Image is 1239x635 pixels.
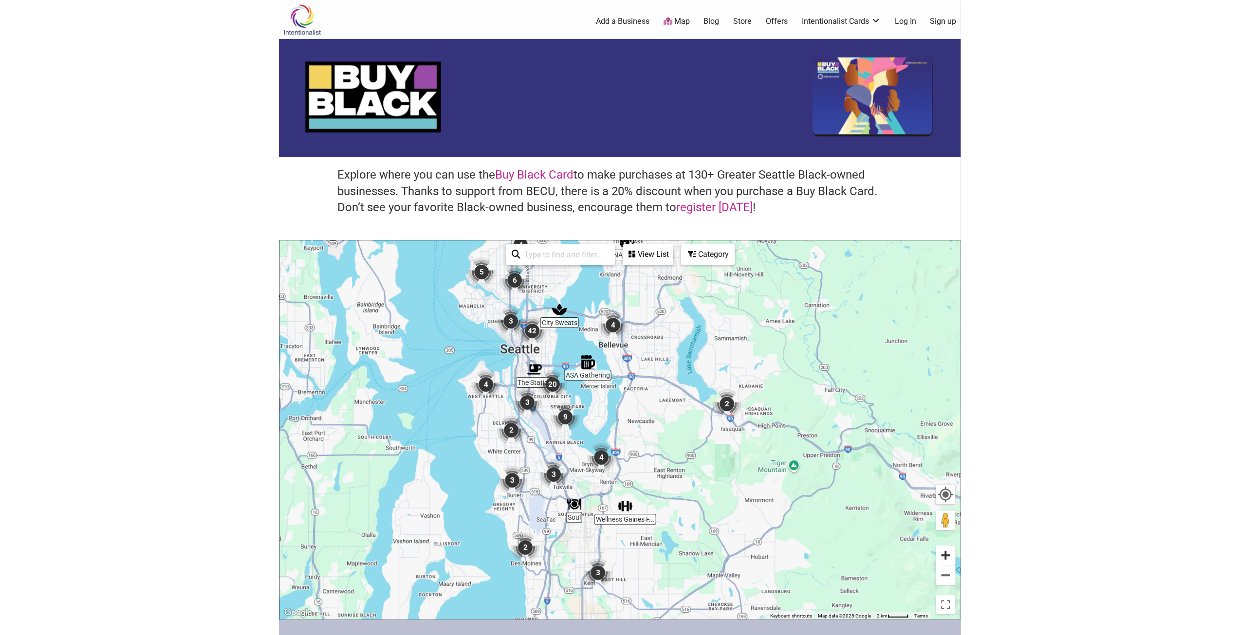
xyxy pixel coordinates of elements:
[463,254,500,290] div: 5
[624,245,672,264] div: View List
[614,495,636,517] div: Wellness Gaines Fitness
[495,168,573,181] a: Buy Black Card
[802,16,881,27] a: Intentionalist Cards
[596,16,649,27] a: Add a Business
[576,351,599,373] div: ASA Gathering
[914,613,928,618] a: Terms
[523,358,546,381] div: The Station
[936,510,955,530] button: Drag Pegman onto the map to open Street View
[520,245,609,264] input: Type to find and filter...
[507,529,544,566] div: 2
[874,612,911,619] button: Map Scale: 2 km per 39 pixels
[594,307,631,344] div: 4
[663,16,689,27] a: Map
[733,16,752,27] a: Store
[506,244,615,265] div: Type to search and filter
[282,606,314,619] a: Open this area in Google Maps (opens a new window)
[547,399,584,435] div: 9
[509,384,546,421] div: 3
[894,16,916,27] a: Log In
[936,565,955,585] button: Zoom out
[766,16,788,27] a: Offers
[708,385,745,422] div: 2
[681,244,735,265] div: Filter by category
[818,613,871,618] span: Map data ©2025 Google
[548,298,571,321] div: City Sweats
[467,366,504,403] div: 4
[534,366,571,403] div: 20
[496,262,533,299] div: 6
[492,303,529,340] div: 3
[676,200,753,214] a: register [DATE]
[494,462,531,499] div: 3
[682,245,734,264] div: Category
[279,39,961,157] img: sponsor logo
[282,606,314,619] img: Google
[703,16,719,27] a: Blog
[337,167,902,216] h4: Explore where you can use the to make purchases at 130+ Greater Seattle Black-owned businesses. T...
[936,485,955,504] button: Your Location
[279,4,325,36] img: Intentionalist
[770,613,812,619] button: Keyboard shortcuts
[930,16,956,27] a: Sign up
[936,545,955,565] button: Zoom in
[493,412,530,449] div: 2
[623,244,673,265] div: See a list of the visible businesses
[514,312,551,349] div: 42
[877,613,888,618] span: 2 km
[583,439,620,476] div: 4
[535,456,572,493] div: 3
[563,493,585,515] div: Soul
[579,554,616,591] div: 3
[935,594,956,615] button: Toggle fullscreen view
